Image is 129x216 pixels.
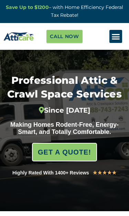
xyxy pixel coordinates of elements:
div: Menu Toggle [109,30,122,43]
a: GET A QUOTE! [32,143,97,161]
span: GET A QUOTE! [38,145,91,159]
div: Making Homes Rodent-Free, Energy-Smart, and Totally Comfortable. [5,121,124,136]
i: ★ [112,168,117,177]
i: ★ [102,168,107,177]
p: – with Home Efficiency Federal Tax Rebate! [3,3,126,19]
i: ★ [97,168,102,177]
div: 5/5 [93,168,117,177]
a: Save Up to $1200 [6,4,49,10]
i: ★ [93,168,97,177]
div: Since [DATE] [5,106,124,114]
span: Call Now [50,32,79,41]
div: Highly Rated With 1400+ Reviews [12,169,89,177]
a: Call Now [46,30,83,43]
i: ★ [107,168,112,177]
h1: Professional Attic & Crawl Space Services [5,73,124,114]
